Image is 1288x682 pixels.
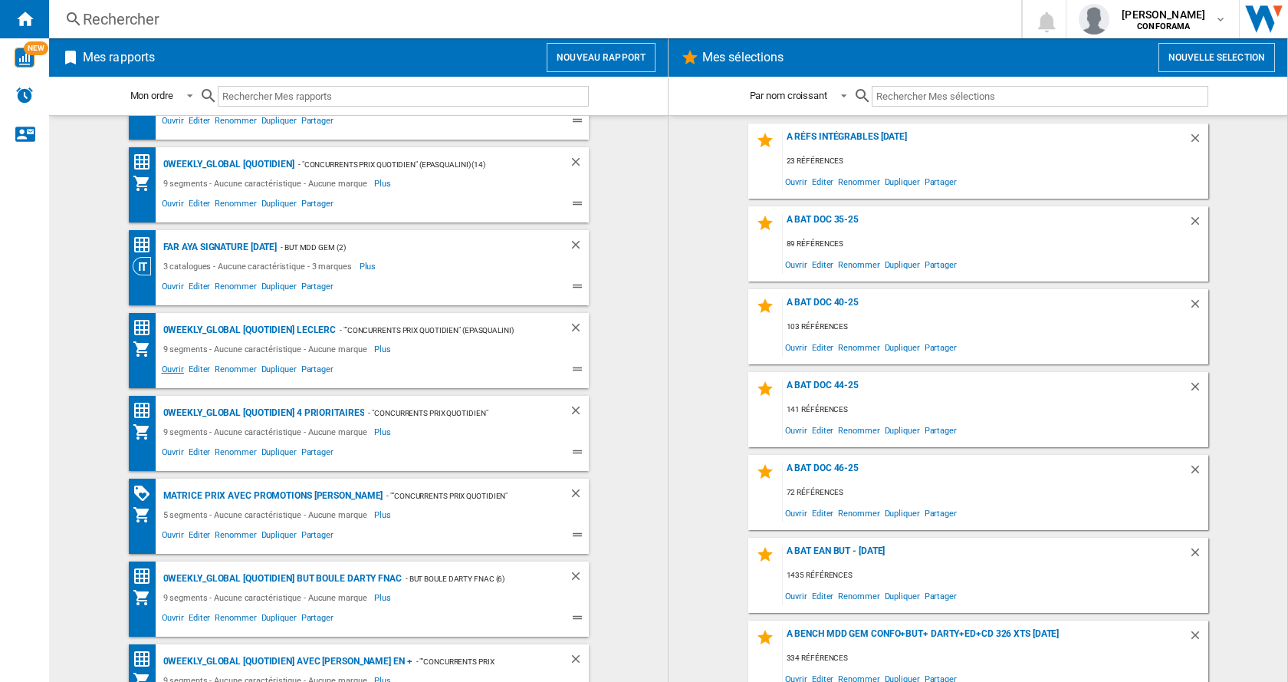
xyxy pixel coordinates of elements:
span: Dupliquer [259,114,299,132]
div: Supprimer [569,652,589,671]
div: 72 références [783,483,1208,502]
span: Ouvrir [159,362,186,381]
span: Editer [810,171,836,192]
div: Supprimer [1188,628,1208,649]
div: 141 références [783,400,1208,420]
div: A BAT Doc 35-25 [783,214,1188,235]
div: A BAT Doc 46-25 [783,463,1188,483]
span: Renommer [212,362,258,381]
div: 9 segments - Aucune caractéristique - Aucune marque [159,588,375,607]
div: Supprimer [1188,131,1208,152]
div: Matrice Prix avec Promotions [PERSON_NAME] [159,486,383,506]
div: - BUT MDD GEM (2) [277,238,537,257]
div: A Bench MDD GEM CONFO+BUT+ DARTY+ED+CD 326 xts [DATE] [783,628,1188,649]
span: Dupliquer [882,420,922,440]
span: Dupliquer [882,254,922,275]
span: Partager [299,196,336,215]
span: Plus [374,588,393,607]
span: Renommer [836,585,882,606]
div: Par nom croissant [750,90,827,101]
span: Partager [922,337,959,357]
span: Ouvrir [783,254,810,275]
span: Ouvrir [159,611,186,629]
img: wise-card.svg [15,48,34,68]
span: Partager [299,611,336,629]
div: 0Weekly_GLOBAL [QUOTIDIEN] avec [PERSON_NAME] en + [159,652,412,671]
img: profile.jpg [1079,4,1109,35]
span: Renommer [836,420,882,440]
div: 9 segments - Aucune caractéristique - Aucune marque [159,340,375,358]
div: Matrice des prix [133,318,159,338]
div: Matrice des prix [133,567,159,586]
div: Matrice des prix [133,401,159,420]
span: Partager [922,420,959,440]
span: Ouvrir [783,337,810,357]
div: 0Weekly_GLOBAL [QUOTIDIEN] [159,155,294,174]
span: Dupliquer [882,337,922,357]
span: Ouvrir [159,196,186,215]
div: Supprimer [569,569,589,588]
div: - "Concurrents prix quotidien" PRIORITAIRES [DATE] (7) [364,404,537,423]
div: Supprimer [1188,214,1208,235]
span: [PERSON_NAME] [1122,7,1205,22]
span: Ouvrir [783,585,810,606]
span: Editer [810,337,836,357]
div: 334 références [783,649,1208,668]
span: Dupliquer [259,196,299,215]
div: Mon assortiment [133,588,159,607]
div: 103 références [783,318,1208,337]
span: Ouvrir [159,279,186,298]
span: Editer [186,611,212,629]
div: - ""Concurrents prix quotidien" (epasqualini) Avec [PERSON_NAME] vs RUE DU COMMERCEen +" (14) [383,486,537,506]
div: 23 références [783,152,1208,171]
span: Ouvrir [783,502,810,523]
div: Matrice des prix [133,153,159,172]
span: Editer [186,279,212,298]
span: Partager [922,502,959,523]
div: Supprimer [569,486,589,506]
span: Editer [186,114,212,132]
span: Partager [299,279,336,298]
span: Renommer [836,337,882,357]
div: 9 segments - Aucune caractéristique - Aucune marque [159,174,375,193]
span: Renommer [212,611,258,629]
span: Renommer [212,528,258,546]
span: Ouvrir [783,420,810,440]
span: Ouvrir [783,171,810,192]
div: Supprimer [1188,297,1208,318]
span: Renommer [836,254,882,275]
div: 0Weekly_GLOBAL [QUOTIDIEN] BUT BOULE DARTY FNAC [159,569,402,588]
span: Partager [922,585,959,606]
b: CONFORAMA [1137,21,1190,31]
span: Plus [374,340,393,358]
div: Supprimer [1188,380,1208,400]
span: Dupliquer [882,585,922,606]
span: Plus [360,257,379,275]
span: Partager [299,114,336,132]
span: Plus [374,506,393,524]
span: Plus [374,174,393,193]
div: Supprimer [569,321,589,340]
span: Renommer [212,196,258,215]
div: Mon assortiment [133,340,159,358]
span: Editer [810,585,836,606]
div: A BAT Doc 40-25 [783,297,1188,318]
div: Supprimer [569,404,589,423]
span: Editer [186,528,212,546]
span: Ouvrir [159,528,186,546]
span: Partager [922,171,959,192]
span: NEW [24,41,48,55]
div: 0Weekly_GLOBAL [QUOTIDIEN] 4 PRIORITAIRES [159,404,365,423]
div: FAR AYA SIGNATURE [DATE] [159,238,278,257]
div: 5 segments - Aucune caractéristique - Aucune marque [159,506,375,524]
button: Nouveau rapport [547,43,655,72]
span: Partager [299,445,336,463]
div: Matrice PROMOTIONS [133,484,159,503]
div: - "Concurrents prix quotidien" (epasqualini) (14) [294,155,538,174]
span: Dupliquer [259,362,299,381]
span: Partager [299,528,336,546]
span: Partager [299,362,336,381]
div: Rechercher [83,8,981,30]
div: Mon assortiment [133,174,159,193]
img: alerts-logo.svg [15,86,34,104]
